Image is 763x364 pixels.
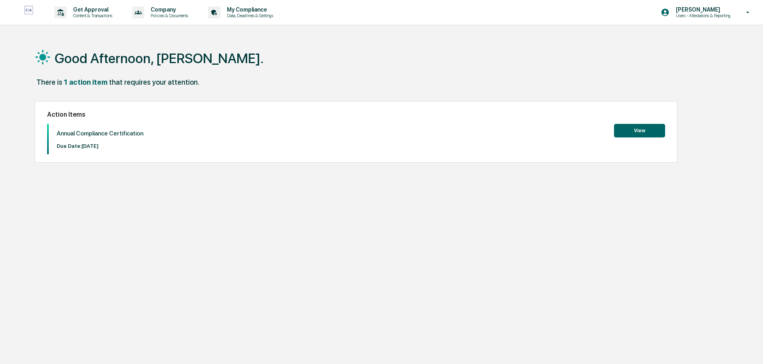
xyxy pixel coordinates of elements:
[144,6,192,13] p: Company
[614,124,665,137] button: View
[57,143,143,149] p: Due Date: [DATE]
[67,6,116,13] p: Get Approval
[670,13,735,18] p: Users - Attestations & Reporting
[47,111,665,118] h2: Action Items
[221,6,277,13] p: My Compliance
[144,13,192,18] p: Policies & Documents
[109,78,199,86] div: that requires your attention.
[670,6,735,13] p: [PERSON_NAME]
[221,13,277,18] p: Data, Deadlines & Settings
[36,78,62,86] div: There is
[19,6,38,19] img: logo
[614,126,665,134] a: View
[64,78,107,86] div: 1 action item
[57,130,143,137] p: Annual Compliance Certification
[55,50,264,66] h1: Good Afternoon, [PERSON_NAME].
[67,13,116,18] p: Content & Transactions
